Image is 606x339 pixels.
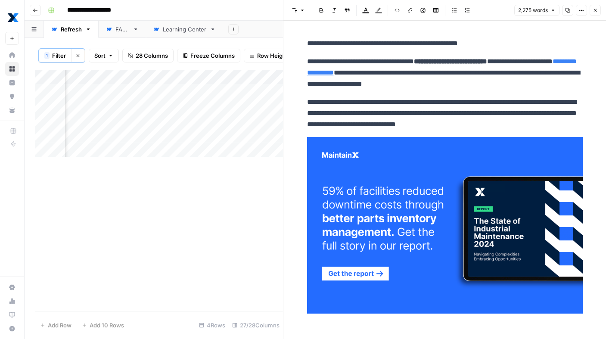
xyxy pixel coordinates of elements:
[46,52,48,59] span: 1
[514,5,559,16] button: 2,275 words
[146,21,223,38] a: Learning Center
[5,62,19,76] a: Browse
[39,49,71,62] button: 1Filter
[94,51,106,60] span: Sort
[5,48,19,62] a: Home
[5,10,21,25] img: MaintainX Logo
[163,25,206,34] div: Learning Center
[35,318,77,332] button: Add Row
[5,7,19,28] button: Workspace: MaintainX
[136,51,168,60] span: 28 Columns
[52,51,66,60] span: Filter
[5,76,19,90] a: Insights
[99,21,146,38] a: FAQs
[196,318,229,332] div: 4 Rows
[77,318,129,332] button: Add 10 Rows
[229,318,283,332] div: 27/28 Columns
[5,308,19,322] a: Learning Hub
[48,321,71,330] span: Add Row
[122,49,174,62] button: 28 Columns
[89,49,119,62] button: Sort
[44,21,99,38] a: Refresh
[257,51,288,60] span: Row Height
[90,321,124,330] span: Add 10 Rows
[44,52,50,59] div: 1
[61,25,82,34] div: Refresh
[115,25,129,34] div: FAQs
[5,90,19,103] a: Opportunities
[177,49,240,62] button: Freeze Columns
[190,51,235,60] span: Freeze Columns
[5,322,19,336] button: Help + Support
[5,103,19,117] a: Your Data
[244,49,294,62] button: Row Height
[518,6,548,14] span: 2,275 words
[5,294,19,308] a: Usage
[5,280,19,294] a: Settings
